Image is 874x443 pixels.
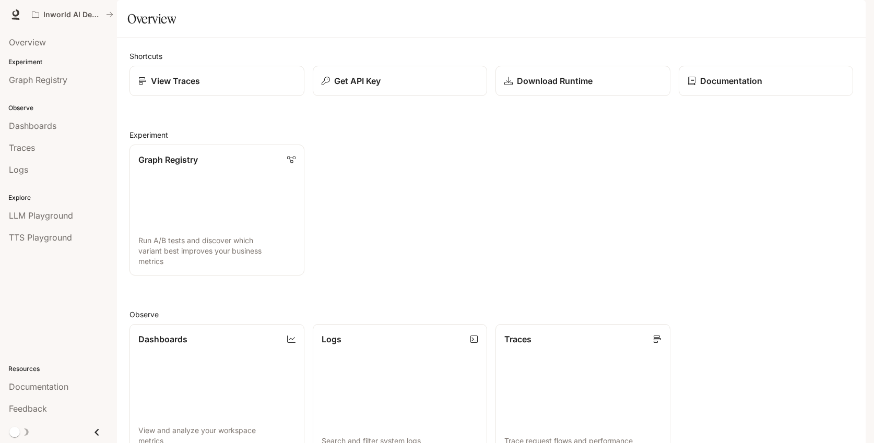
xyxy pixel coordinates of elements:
p: Documentation [700,75,762,87]
h1: Overview [127,8,176,29]
a: Download Runtime [495,66,670,96]
h2: Experiment [129,129,853,140]
p: Dashboards [138,333,187,345]
a: Graph RegistryRun A/B tests and discover which variant best improves your business metrics [129,145,304,276]
button: All workspaces [27,4,118,25]
p: Download Runtime [517,75,593,87]
p: Run A/B tests and discover which variant best improves your business metrics [138,235,296,267]
p: Logs [322,333,341,345]
h2: Observe [129,309,853,320]
button: Get API Key [313,66,488,96]
p: Graph Registry [138,153,198,166]
p: Get API Key [334,75,381,87]
p: Inworld AI Demos [43,10,102,19]
a: View Traces [129,66,304,96]
p: View Traces [151,75,200,87]
p: Traces [504,333,532,345]
h2: Shortcuts [129,51,853,62]
a: Documentation [679,66,854,96]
